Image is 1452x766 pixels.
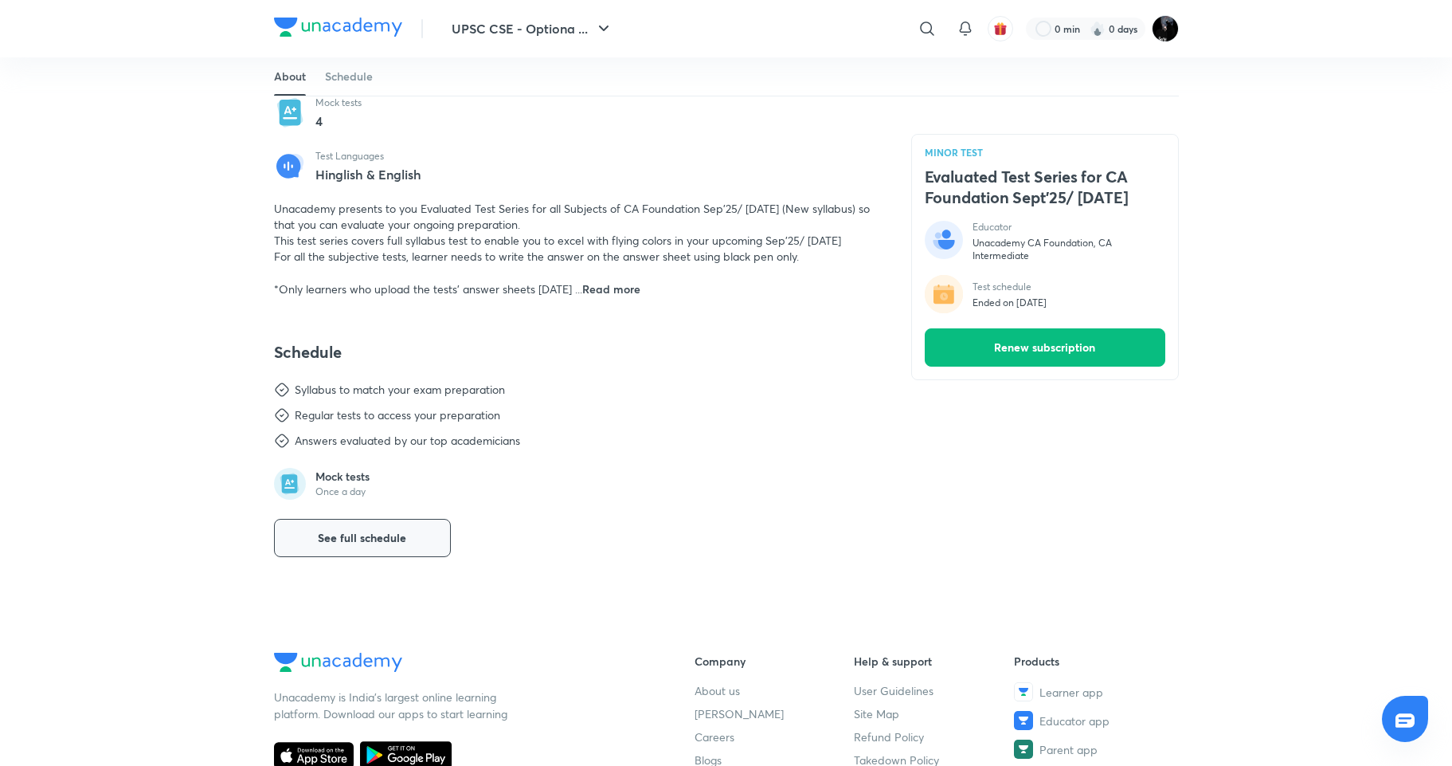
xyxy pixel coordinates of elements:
[854,705,1014,722] a: Site Map
[274,653,644,676] a: Company Logo
[274,201,870,297] span: Unacademy presents to you Evaluated Test Series for all Subjects of CA Foundation Sep'25/ [DATE] ...
[295,382,505,398] div: Syllabus to match your exam preparation
[1014,653,1174,670] h6: Products
[695,729,855,745] a: Careers
[988,16,1013,41] button: avatar
[1014,711,1174,730] a: Educator app
[315,469,370,484] p: Mock tests
[1014,711,1033,730] img: Educator app
[582,281,640,297] span: Read more
[1039,741,1098,758] span: Parent app
[274,653,402,672] img: Company Logo
[274,689,513,722] p: Unacademy is India’s largest online learning platform. Download our apps to start learning
[1039,713,1110,729] span: Educator app
[854,682,1014,699] a: User Guidelines
[274,18,402,41] a: Company Logo
[854,729,1014,745] a: Refund Policy
[1014,682,1174,701] a: Learner app
[973,221,1165,234] p: Educator
[973,281,1047,294] p: Test schedule
[274,342,873,363] h4: Schedule
[274,57,306,96] a: About
[295,407,500,423] div: Regular tests to access your preparation
[315,485,370,498] p: Once a day
[442,13,623,45] button: UPSC CSE - Optiona ...
[1014,740,1174,759] a: Parent app
[925,147,1165,157] p: MINOR TEST
[315,112,362,131] p: 4
[315,96,362,109] p: Mock tests
[695,653,855,670] h6: Company
[1090,21,1106,37] img: streak
[315,167,421,182] p: Hinglish & English
[274,18,402,37] img: Company Logo
[695,682,855,699] a: About us
[1039,684,1103,701] span: Learner app
[274,519,451,557] button: See full schedule
[925,167,1165,208] h4: Evaluated Test Series for CA Foundation Sept'25/ [DATE]
[1152,15,1179,42] img: Mini John
[994,340,1095,356] span: Renew subscription
[973,297,1047,310] p: Ended on [DATE]
[993,22,1008,36] img: avatar
[925,328,1165,367] button: Renew subscription
[973,237,1165,262] p: Unacademy CA Foundation, CA Intermediate
[1014,740,1033,759] img: Parent app
[1014,682,1033,701] img: Learner app
[695,729,734,745] span: Careers
[315,150,421,163] p: Test Languages
[854,653,1014,670] h6: Help & support
[318,530,406,546] span: See full schedule
[325,57,373,96] a: Schedule
[695,705,855,722] a: [PERSON_NAME]
[295,433,520,449] div: Answers evaluated by our top academicians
